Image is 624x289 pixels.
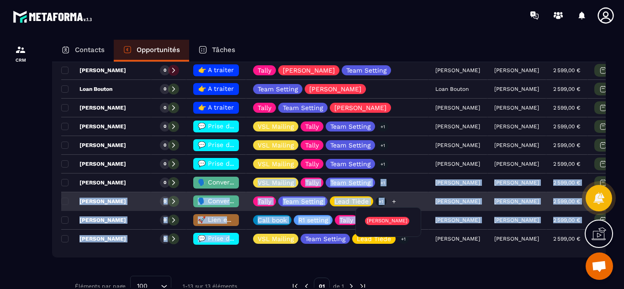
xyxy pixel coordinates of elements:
[258,161,294,167] p: VSL Mailing
[553,67,580,74] p: 2 599,00 €
[283,198,323,205] p: Team Setting
[164,161,166,167] p: 0
[553,179,580,186] p: 2 599,00 €
[283,105,323,111] p: Team Setting
[61,235,126,242] p: [PERSON_NAME]
[553,236,580,242] p: 2 599,00 €
[164,217,166,223] p: 0
[258,142,294,148] p: VSL Mailing
[553,86,580,92] p: 2 599,00 €
[13,8,95,25] img: logo
[198,122,289,130] span: 💬 Prise de contact effectué
[164,198,166,205] p: 0
[52,40,114,62] a: Contacts
[553,161,580,167] p: 2 599,00 €
[553,105,580,111] p: 2 599,00 €
[61,142,126,149] p: [PERSON_NAME]
[305,161,319,167] p: Tally
[494,161,539,167] p: [PERSON_NAME]
[553,217,580,223] p: 2 599,00 €
[114,40,189,62] a: Opportunités
[494,105,539,111] p: [PERSON_NAME]
[164,86,166,92] p: 0
[198,104,234,111] span: 👉 A traiter
[258,217,287,223] p: Call book
[305,142,319,148] p: Tally
[198,66,234,74] span: 👉 A traiter
[61,216,126,224] p: [PERSON_NAME]
[164,67,166,74] p: 0
[339,217,353,223] p: Tally
[367,218,407,224] p: [PERSON_NAME]
[258,236,294,242] p: VSL Mailing
[198,141,289,148] span: 💬 Prise de contact effectué
[61,179,126,186] p: [PERSON_NAME]
[377,141,388,150] p: +1
[330,142,370,148] p: Team Setting
[137,46,180,54] p: Opportunités
[494,236,539,242] p: [PERSON_NAME]
[586,252,613,280] div: Ouvrir le chat
[494,123,539,130] p: [PERSON_NAME]
[198,85,234,92] span: 👉 A traiter
[494,198,539,205] p: [PERSON_NAME]
[553,123,580,130] p: 2 599,00 €
[61,85,112,93] p: Loan Bouton
[258,86,298,92] p: Team Setting
[305,236,345,242] p: Team Setting
[357,236,391,242] p: Lead Tiède
[15,44,26,55] img: formation
[494,142,539,148] p: [PERSON_NAME]
[189,40,244,62] a: Tâches
[377,178,388,188] p: +1
[164,123,166,130] p: 0
[198,197,279,205] span: 🗣️ Conversation en cours
[258,105,271,111] p: Tally
[258,123,294,130] p: VSL Mailing
[375,197,386,206] p: +1
[164,142,166,148] p: 0
[334,105,386,111] p: [PERSON_NAME]
[61,123,126,130] p: [PERSON_NAME]
[494,86,539,92] p: [PERSON_NAME]
[305,123,319,130] p: Tally
[61,104,126,111] p: [PERSON_NAME]
[61,198,126,205] p: [PERSON_NAME]
[2,58,39,63] p: CRM
[377,159,388,169] p: +1
[330,179,370,186] p: Team Setting
[494,179,539,186] p: [PERSON_NAME]
[164,236,166,242] p: 0
[309,86,361,92] p: [PERSON_NAME]
[61,67,126,74] p: [PERSON_NAME]
[377,122,388,131] p: +1
[330,161,370,167] p: Team Setting
[198,179,279,186] span: 🗣️ Conversation en cours
[61,160,126,168] p: [PERSON_NAME]
[305,179,319,186] p: Tally
[346,67,386,74] p: Team Setting
[198,235,289,242] span: 💬 Prise de contact effectué
[283,67,335,74] p: [PERSON_NAME]
[398,234,409,244] p: +1
[258,179,294,186] p: VSL Mailing
[298,217,328,223] p: R1 setting
[198,160,289,167] span: 💬 Prise de contact effectué
[2,37,39,69] a: formationformationCRM
[258,198,271,205] p: Tally
[494,217,539,223] p: [PERSON_NAME]
[212,46,235,54] p: Tâches
[198,216,278,223] span: 🚀 Lien envoyé & Relance
[75,46,105,54] p: Contacts
[164,105,166,111] p: 0
[553,142,580,148] p: 2 599,00 €
[330,123,370,130] p: Team Setting
[334,198,369,205] p: Lead Tiède
[553,198,580,205] p: 2 599,00 €
[494,67,539,74] p: [PERSON_NAME]
[258,67,271,74] p: Tally
[164,179,166,186] p: 0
